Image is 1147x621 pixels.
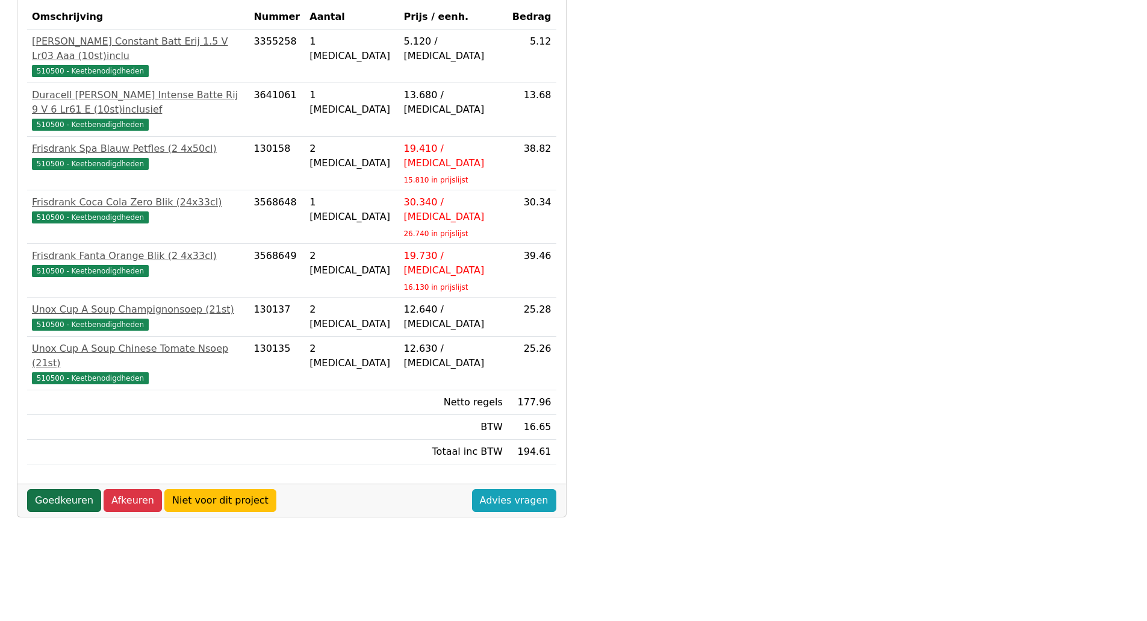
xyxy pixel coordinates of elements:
td: 16.65 [508,415,556,440]
div: 5.120 / [MEDICAL_DATA] [403,34,502,63]
span: 510500 - Keetbenodigdheden [32,65,149,77]
th: Aantal [305,5,399,30]
a: Frisdrank Coca Cola Zero Blik (24x33cl)510500 - Keetbenodigdheden [32,195,244,224]
sub: 15.810 in prijslijst [403,176,468,184]
th: Bedrag [508,5,556,30]
div: 19.730 / [MEDICAL_DATA] [403,249,502,278]
td: 130135 [249,337,305,390]
div: 2 [MEDICAL_DATA] [309,342,394,370]
div: Unox Cup A Soup Chinese Tomate Nsoep (21st) [32,342,244,370]
div: [PERSON_NAME] Constant Batt Erij 1.5 V Lr03 Aaa (10st)inclu [32,34,244,63]
div: 1 [MEDICAL_DATA] [309,195,394,224]
span: 510500 - Keetbenodigdheden [32,265,149,277]
div: 2 [MEDICAL_DATA] [309,142,394,170]
div: 1 [MEDICAL_DATA] [309,34,394,63]
td: 194.61 [508,440,556,464]
a: Goedkeuren [27,489,101,512]
sub: 26.740 in prijslijst [403,229,468,238]
div: Frisdrank Spa Blauw Petfles (2 4x50cl) [32,142,244,156]
div: 30.340 / [MEDICAL_DATA] [403,195,502,224]
a: [PERSON_NAME] Constant Batt Erij 1.5 V Lr03 Aaa (10st)inclu510500 - Keetbenodigdheden [32,34,244,78]
div: 12.640 / [MEDICAL_DATA] [403,302,502,331]
th: Omschrijving [27,5,249,30]
div: Duracell [PERSON_NAME] Intense Batte Rij 9 V 6 Lr61 E (10st)inclusief [32,88,244,117]
td: 25.28 [508,298,556,337]
th: Prijs / eenh. [399,5,507,30]
td: 130158 [249,137,305,190]
td: 13.68 [508,83,556,137]
td: Totaal inc BTW [399,440,507,464]
td: 39.46 [508,244,556,298]
span: 510500 - Keetbenodigdheden [32,372,149,384]
a: Unox Cup A Soup Chinese Tomate Nsoep (21st)510500 - Keetbenodigdheden [32,342,244,385]
span: 510500 - Keetbenodigdheden [32,158,149,170]
td: 3568648 [249,190,305,244]
td: BTW [399,415,507,440]
th: Nummer [249,5,305,30]
div: 13.680 / [MEDICAL_DATA] [403,88,502,117]
td: 5.12 [508,30,556,83]
a: Afkeuren [104,489,162,512]
a: Unox Cup A Soup Champignonsoep (21st)510500 - Keetbenodigdheden [32,302,244,331]
a: Niet voor dit project [164,489,276,512]
td: 30.34 [508,190,556,244]
a: Frisdrank Fanta Orange Blik (2 4x33cl)510500 - Keetbenodigdheden [32,249,244,278]
span: 510500 - Keetbenodigdheden [32,119,149,131]
sub: 16.130 in prijslijst [403,283,468,292]
span: 510500 - Keetbenodigdheden [32,319,149,331]
div: 12.630 / [MEDICAL_DATA] [403,342,502,370]
div: Unox Cup A Soup Champignonsoep (21st) [32,302,244,317]
div: 2 [MEDICAL_DATA] [309,302,394,331]
td: 38.82 [508,137,556,190]
td: 177.96 [508,390,556,415]
td: 25.26 [508,337,556,390]
a: Duracell [PERSON_NAME] Intense Batte Rij 9 V 6 Lr61 E (10st)inclusief510500 - Keetbenodigdheden [32,88,244,131]
div: Frisdrank Coca Cola Zero Blik (24x33cl) [32,195,244,210]
span: 510500 - Keetbenodigdheden [32,211,149,223]
a: Advies vragen [472,489,556,512]
td: 130137 [249,298,305,337]
div: 1 [MEDICAL_DATA] [309,88,394,117]
div: Frisdrank Fanta Orange Blik (2 4x33cl) [32,249,244,263]
div: 2 [MEDICAL_DATA] [309,249,394,278]
div: 19.410 / [MEDICAL_DATA] [403,142,502,170]
td: 3355258 [249,30,305,83]
a: Frisdrank Spa Blauw Petfles (2 4x50cl)510500 - Keetbenodigdheden [32,142,244,170]
td: 3641061 [249,83,305,137]
td: 3568649 [249,244,305,298]
td: Netto regels [399,390,507,415]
